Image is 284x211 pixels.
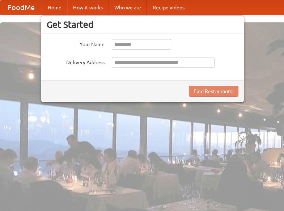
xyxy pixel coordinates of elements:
[147,0,190,15] a: Recipe videos
[42,0,67,15] a: Home
[47,39,105,48] label: Your Name
[0,0,42,15] a: FoodMe
[47,57,105,66] label: Delivery Address
[47,19,238,30] h3: Get Started
[109,0,147,15] a: Who we are
[67,0,109,15] a: How it works
[189,86,238,97] button: Find Restaurants!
